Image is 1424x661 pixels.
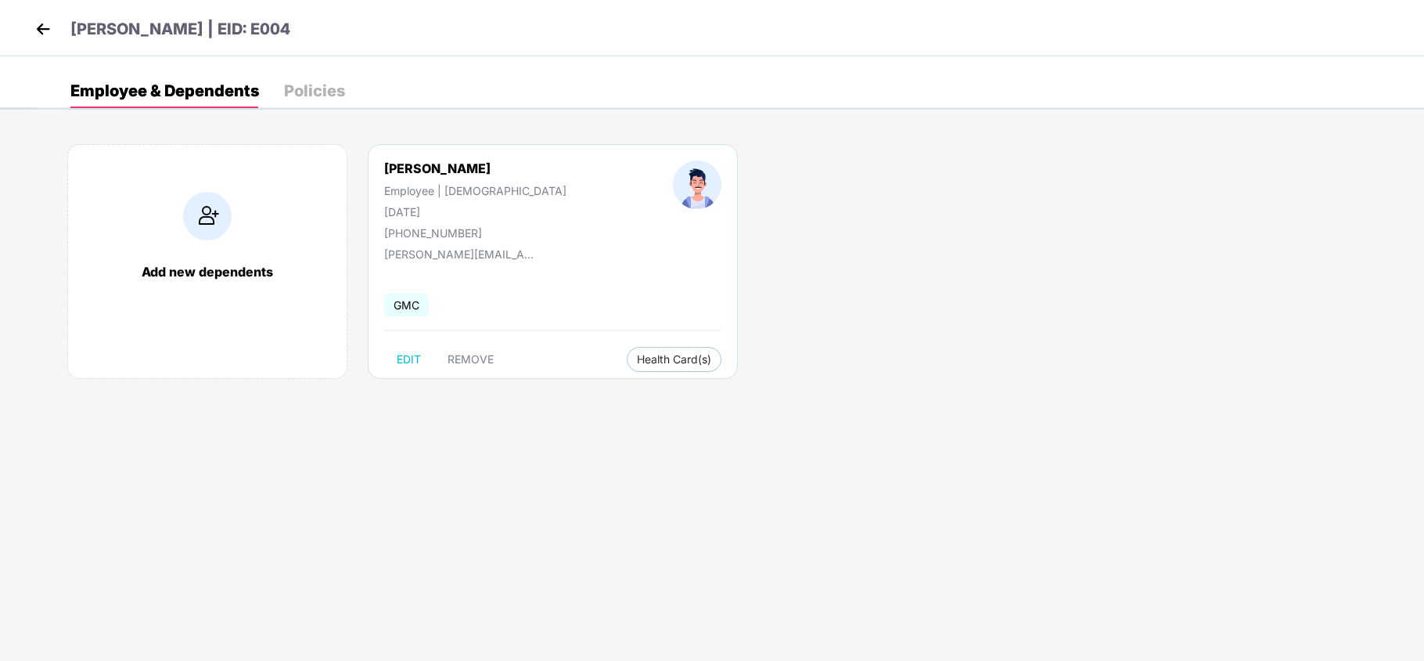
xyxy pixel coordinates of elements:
[384,205,566,219] div: [DATE]
[84,264,331,280] div: Add new dependents
[384,184,566,197] div: Employee | [DEMOGRAPHIC_DATA]
[637,356,711,363] span: Health Card(s)
[448,353,494,366] span: REMOVE
[384,347,433,372] button: EDIT
[31,17,55,41] img: back
[384,226,566,240] div: [PHONE_NUMBER]
[627,347,721,372] button: Health Card(s)
[673,161,721,209] img: profileImage
[397,353,421,366] span: EDIT
[384,294,429,316] span: GMC
[384,247,541,261] div: [PERSON_NAME][EMAIL_ADDRESS][DOMAIN_NAME]
[70,83,259,99] div: Employee & Dependents
[384,161,566,176] div: [PERSON_NAME]
[284,83,345,99] div: Policies
[70,17,290,42] p: [PERSON_NAME] | EID: E004
[435,347,506,372] button: REMOVE
[183,192,232,240] img: addIcon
